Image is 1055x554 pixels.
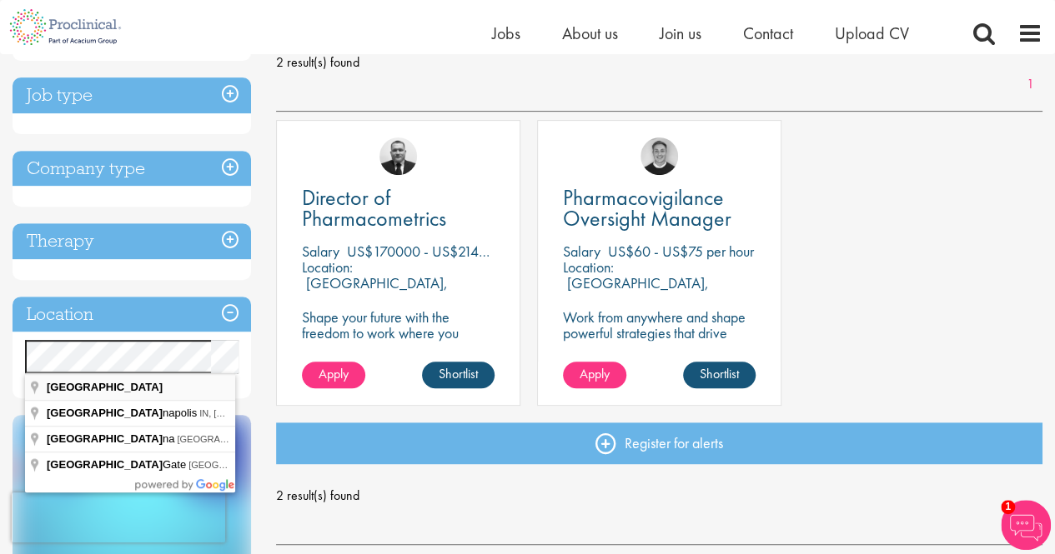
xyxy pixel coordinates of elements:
[743,22,793,44] a: Contact
[276,50,1042,75] span: 2 result(s) found
[302,362,365,388] a: Apply
[12,492,225,542] iframe: reCAPTCHA
[47,458,163,471] span: [GEOGRAPHIC_DATA]
[13,223,251,259] h3: Therapy
[563,187,756,229] a: Pharmacovigilance Oversight Manager
[563,309,756,388] p: Work from anywhere and shape powerful strategies that drive results! Enjoy the freedom of remote ...
[660,22,701,44] a: Join us
[47,381,163,393] span: [GEOGRAPHIC_DATA]
[188,460,485,470] span: [GEOGRAPHIC_DATA], [GEOGRAPHIC_DATA], [GEOGRAPHIC_DATA]
[563,183,731,232] span: Pharmacovigilance Oversight Manager
[422,362,495,388] a: Shortlist
[641,137,678,175] img: Bo Forsen
[379,137,417,175] img: Jakub Hanas
[835,22,909,44] a: Upload CV
[47,432,177,445] span: na
[47,458,188,471] span: Gate
[302,257,353,277] span: Location:
[199,408,309,418] span: IN, [GEOGRAPHIC_DATA]
[47,432,163,445] span: [GEOGRAPHIC_DATA]
[1018,75,1042,94] a: 1
[319,365,349,382] span: Apply
[302,183,446,232] span: Director of Pharmacometrics
[13,151,251,187] h3: Company type
[562,22,618,44] a: About us
[177,434,273,444] span: [GEOGRAPHIC_DATA]
[580,365,610,382] span: Apply
[492,22,520,44] a: Jobs
[276,422,1042,464] a: Register for alerts
[302,309,495,372] p: Shape your future with the freedom to work where you thrive! Join our client with this Director p...
[563,242,600,261] span: Salary
[563,257,614,277] span: Location:
[302,187,495,229] a: Director of Pharmacometrics
[13,297,251,332] h3: Location
[276,483,1042,508] span: 2 result(s) found
[47,407,199,419] span: napolis
[13,77,251,113] h3: Job type
[608,242,754,261] p: US$60 - US$75 per hour
[347,242,567,261] p: US$170000 - US$214900 per annum
[1001,500,1051,550] img: Chatbot
[47,407,163,419] span: [GEOGRAPHIC_DATA]
[302,242,339,261] span: Salary
[1001,500,1015,514] span: 1
[683,362,756,388] a: Shortlist
[563,362,626,388] a: Apply
[302,273,448,308] p: [GEOGRAPHIC_DATA], [GEOGRAPHIC_DATA]
[563,273,709,308] p: [GEOGRAPHIC_DATA], [GEOGRAPHIC_DATA]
